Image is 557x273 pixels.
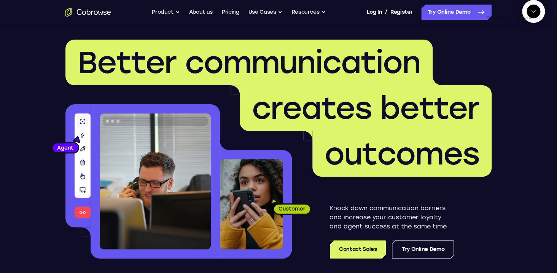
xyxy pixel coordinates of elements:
[65,8,111,17] a: Go to the home page
[392,240,454,259] a: Try Online Demo
[291,5,326,20] button: Resources
[252,90,479,126] span: creates better
[189,5,213,20] a: About us
[222,5,239,20] a: Pricing
[100,113,211,249] img: A customer support agent talking on the phone
[78,44,420,81] span: Better communication
[248,5,282,20] button: Use Cases
[152,5,180,20] button: Product
[366,5,382,20] a: Log In
[385,8,387,17] span: /
[220,159,283,249] img: A customer holding their phone
[421,5,492,20] a: Try Online Demo
[390,5,412,20] a: Register
[330,240,386,259] a: Contact Sales
[325,136,479,172] span: outcomes
[329,204,454,231] p: Knock down communication barriers and increase your customer loyalty and agent success at the sam...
